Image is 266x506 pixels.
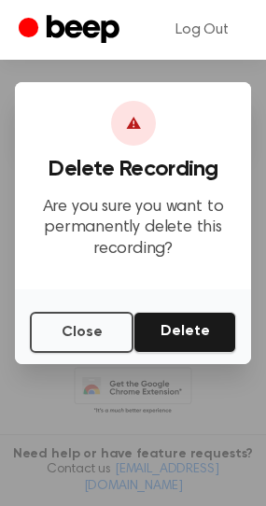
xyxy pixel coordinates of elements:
[19,12,124,49] a: Beep
[111,101,156,146] div: ⚠
[133,312,236,353] button: Delete
[157,7,247,52] a: Log Out
[30,312,133,353] button: Close
[30,197,236,260] p: Are you sure you want to permanently delete this recording?
[30,157,236,182] h3: Delete Recording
